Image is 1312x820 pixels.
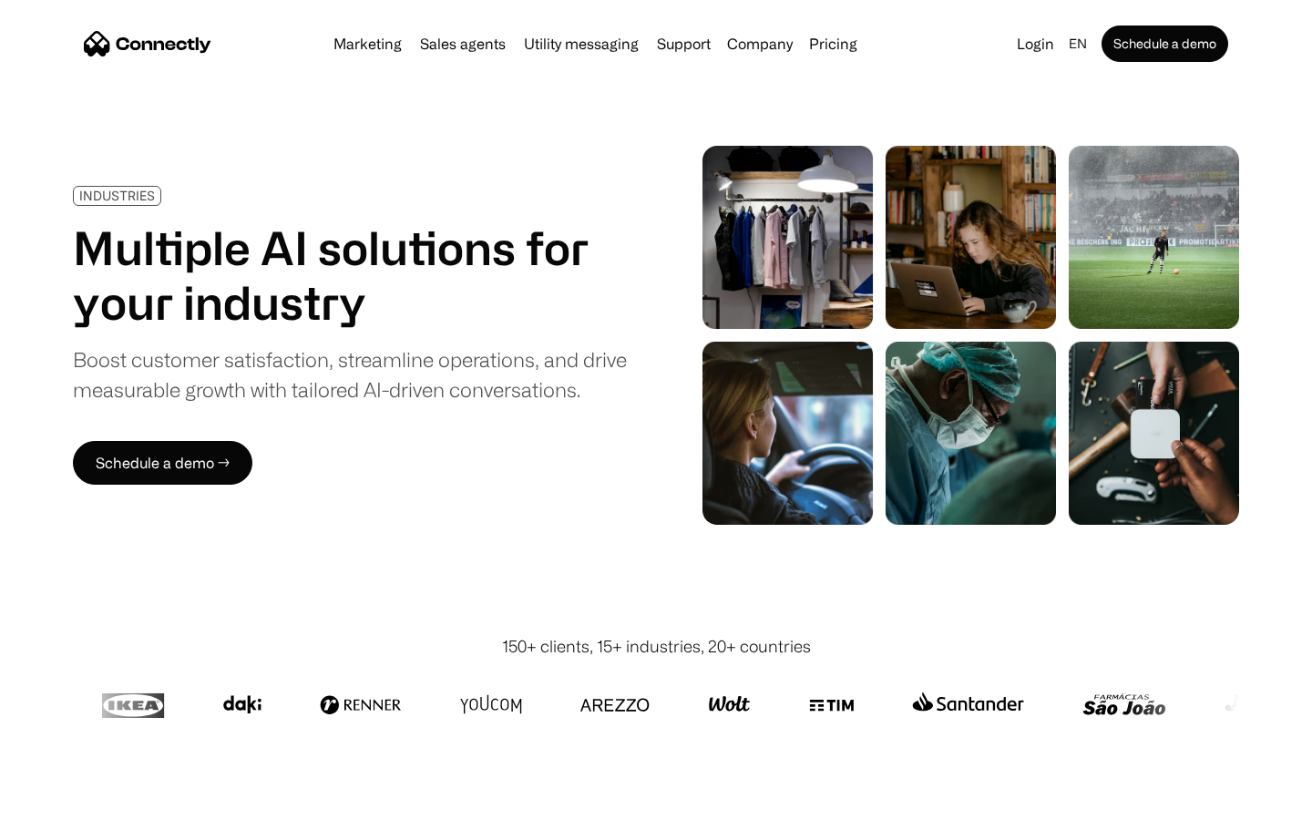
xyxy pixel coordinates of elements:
aside: Language selected: English [18,786,109,814]
a: Pricing [802,36,865,51]
div: Boost customer satisfaction, streamline operations, and drive measurable growth with tailored AI-... [73,344,627,405]
a: Utility messaging [517,36,646,51]
div: 150+ clients, 15+ industries, 20+ countries [502,634,811,659]
h1: Multiple AI solutions for your industry [73,220,627,330]
div: INDUSTRIES [79,189,155,202]
a: Marketing [326,36,409,51]
div: Company [727,31,793,56]
a: Support [650,36,718,51]
a: Sales agents [413,36,513,51]
a: Schedule a demo [1102,26,1228,62]
a: Schedule a demo → [73,441,252,485]
ul: Language list [36,788,109,814]
div: en [1069,31,1087,56]
a: Login [1010,31,1061,56]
